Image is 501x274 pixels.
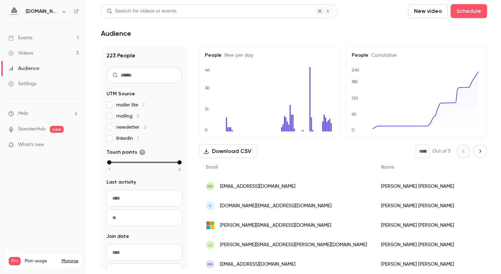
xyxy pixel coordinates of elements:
h5: People [205,52,334,59]
img: live.com [206,221,214,229]
span: UTM Source [106,90,135,97]
h1: Audience [101,29,131,38]
span: JJ [208,242,213,248]
span: RR [207,183,213,190]
span: new [50,126,64,133]
span: 2 [144,125,146,130]
span: Email [206,165,218,170]
img: aigmented.io [9,6,20,17]
span: mailer lite [116,102,145,108]
button: Schedule [451,4,487,18]
span: Join date [106,233,129,240]
span: [PERSON_NAME][EMAIL_ADDRESS][DOMAIN_NAME] [220,222,331,229]
button: Download CSV [199,144,257,158]
button: Next page [473,144,487,158]
h6: [DOMAIN_NAME] [26,8,58,15]
span: Pro [9,257,21,265]
h5: People [352,52,481,59]
a: SpeakerHub [18,126,46,133]
span: Cumulative [368,53,397,58]
span: linkedin [116,135,139,142]
span: New per day [222,53,253,58]
span: [EMAIL_ADDRESS][DOMAIN_NAME] [220,183,295,190]
div: max [177,160,182,164]
div: min [107,160,111,164]
text: 60 [351,112,357,116]
span: 7 [142,103,145,107]
a: Manage [62,258,78,264]
span: Touch points [106,149,145,156]
span: Help [18,110,28,117]
text: 240 [352,67,359,72]
span: HH [207,261,213,267]
text: 46 [205,67,210,72]
input: From [106,244,182,261]
div: Events [8,34,32,41]
span: 1 [109,166,110,172]
div: Settings [8,80,36,87]
li: help-dropdown-opener [8,110,79,117]
span: 1 [137,136,139,141]
div: Audience [8,65,39,72]
span: Last activity [106,179,136,186]
span: 2 [178,166,181,172]
span: newsletter [116,124,146,131]
text: 180 [351,79,358,84]
div: Search for videos or events [107,8,176,15]
text: 30 [205,86,210,90]
span: II [209,203,211,209]
span: [DOMAIN_NAME][EMAIL_ADDRESS][DOMAIN_NAME] [220,202,332,210]
span: Plan usage [25,258,57,264]
text: 0 [205,128,208,132]
input: From [106,190,182,207]
input: To [106,209,182,226]
span: Name [381,165,394,170]
text: 0 [351,128,355,132]
button: New video [408,4,448,18]
text: 15 [205,107,209,112]
span: 2 [137,114,139,119]
div: Videos [8,50,33,57]
p: Out of 5 [432,148,451,155]
text: 120 [351,96,358,100]
span: [PERSON_NAME][EMAIL_ADDRESS][PERSON_NAME][DOMAIN_NAME] [220,241,367,249]
span: mailing [116,113,139,120]
h1: 223 People [106,51,182,60]
span: What's new [18,141,44,148]
span: [EMAIL_ADDRESS][DOMAIN_NAME] [220,261,295,268]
